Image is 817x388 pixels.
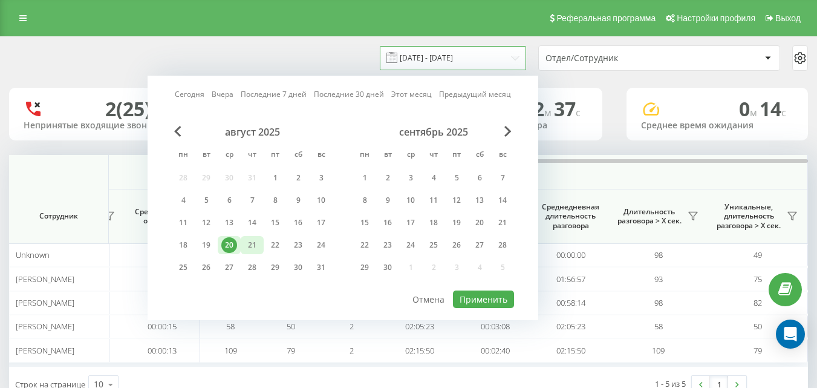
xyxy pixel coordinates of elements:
div: 26 [449,237,464,253]
span: 2 [350,321,354,332]
div: вт 2 сент. 2025 г. [376,169,399,187]
span: 2 [350,345,354,356]
div: пт 15 авг. 2025 г. [264,214,287,232]
div: 20 [472,215,487,231]
div: сб 30 авг. 2025 г. [287,258,310,277]
span: 79 [287,345,295,356]
div: 14 [244,215,260,231]
div: 17 [313,215,329,231]
span: 109 [652,345,665,356]
div: 3 [313,170,329,186]
div: 4 [175,192,191,208]
a: Предыдущий месяц [439,88,511,100]
div: чт 21 авг. 2025 г. [241,236,264,254]
abbr: понедельник [356,146,374,165]
span: Сотрудник [19,211,98,221]
abbr: вторник [379,146,397,165]
div: 19 [449,215,464,231]
div: 11 [426,192,441,208]
div: пн 11 авг. 2025 г. [172,214,195,232]
div: сб 13 сент. 2025 г. [468,191,491,209]
span: 14 [760,96,786,122]
div: сб 9 авг. 2025 г. [287,191,310,209]
div: чт 18 сент. 2025 г. [422,214,445,232]
div: 21 [244,237,260,253]
div: пн 1 сент. 2025 г. [353,169,376,187]
div: пн 29 сент. 2025 г. [353,258,376,277]
div: вт 12 авг. 2025 г. [195,214,218,232]
div: 22 [357,237,373,253]
span: 79 [754,345,762,356]
span: Среднее время ожидания [134,207,190,226]
div: 16 [380,215,395,231]
abbr: пятница [448,146,466,165]
td: 00:00:15 [125,315,200,338]
div: пт 26 сент. 2025 г. [445,236,468,254]
div: сентябрь 2025 [353,126,514,138]
div: пт 8 авг. 2025 г. [264,191,287,209]
a: Последние 7 дней [241,88,307,100]
div: чт 4 сент. 2025 г. [422,169,445,187]
span: 50 [287,321,295,332]
div: вт 26 авг. 2025 г. [195,258,218,277]
span: 0 [739,96,760,122]
abbr: вторник [197,146,215,165]
div: пт 22 авг. 2025 г. [264,236,287,254]
div: вт 23 сент. 2025 г. [376,236,399,254]
a: Последние 30 дней [314,88,384,100]
div: 21 [495,215,510,231]
div: пт 19 сент. 2025 г. [445,214,468,232]
div: ср 10 сент. 2025 г. [399,191,422,209]
span: 98 [654,297,663,308]
span: 58 [654,321,663,332]
div: пн 18 авг. 2025 г. [172,236,195,254]
div: 26 [198,260,214,275]
td: 00:00:00 [533,243,608,267]
td: 02:15:50 [382,338,457,362]
abbr: среда [220,146,238,165]
div: Отдел/Сотрудник [545,53,690,64]
abbr: воскресенье [493,146,512,165]
div: 15 [357,215,373,231]
div: пн 4 авг. 2025 г. [172,191,195,209]
div: сб 20 сент. 2025 г. [468,214,491,232]
div: вс 14 сент. 2025 г. [491,191,514,209]
span: 2 [533,96,554,122]
div: 10 [313,192,329,208]
span: 93 [654,274,663,284]
span: 49 [754,249,762,260]
div: 24 [403,237,418,253]
div: 10 [403,192,418,208]
abbr: среда [402,146,420,165]
div: 17 [403,215,418,231]
div: 13 [472,192,487,208]
div: 23 [380,237,395,253]
span: Длительность разговора > Х сек. [614,207,684,226]
span: 98 [654,249,663,260]
span: Реферальная программа [556,13,656,23]
div: 5 [449,170,464,186]
div: 30 [290,260,306,275]
div: 18 [175,237,191,253]
span: 37 [554,96,581,122]
div: Open Intercom Messenger [776,320,805,349]
div: сб 2 авг. 2025 г. [287,169,310,187]
div: 8 [357,192,373,208]
div: пн 15 сент. 2025 г. [353,214,376,232]
div: Среднее время ожидания [641,120,793,131]
span: 75 [754,274,762,284]
div: пн 25 авг. 2025 г. [172,258,195,277]
div: 27 [221,260,237,275]
div: август 2025 [172,126,333,138]
div: 31 [313,260,329,275]
abbr: четверг [243,146,261,165]
td: 02:05:23 [533,315,608,338]
div: сб 27 сент. 2025 г. [468,236,491,254]
span: Настройки профиля [677,13,755,23]
div: 24 [313,237,329,253]
div: 7 [244,192,260,208]
div: 12 [198,215,214,231]
div: 6 [221,192,237,208]
div: 29 [357,260,373,275]
div: 23 [290,237,306,253]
